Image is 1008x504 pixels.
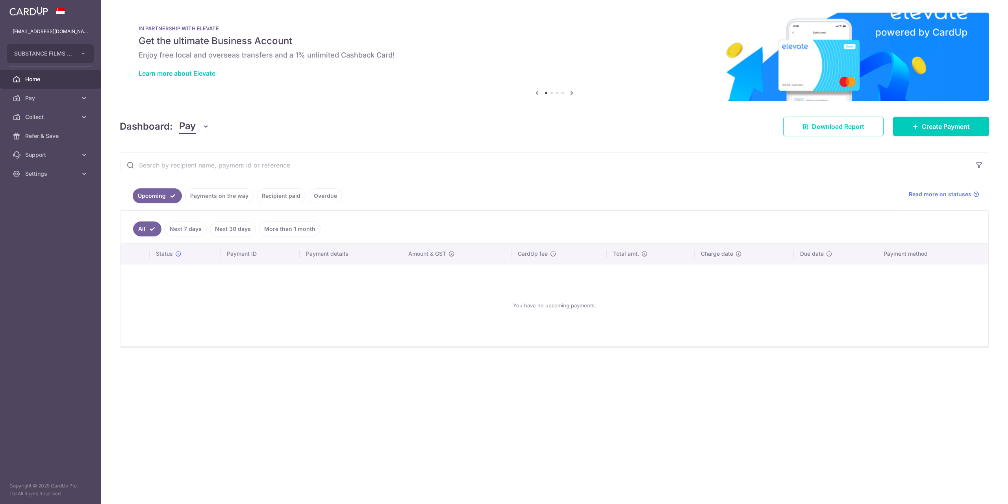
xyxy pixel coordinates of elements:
[25,170,77,178] span: Settings
[14,50,72,58] span: SUBSTANCE FILMS PTE. LTD.
[7,44,94,63] button: SUBSTANCE FILMS PTE. LTD.
[257,188,306,203] a: Recipient paid
[139,69,215,77] a: Learn more about Elevate
[25,151,77,159] span: Support
[701,250,733,258] span: Charge date
[133,188,182,203] a: Upcoming
[909,190,979,198] a: Read more on statuses
[893,117,989,136] a: Create Payment
[25,75,77,83] span: Home
[877,244,988,264] th: Payment method
[9,6,48,16] img: CardUp
[13,28,88,35] p: [EMAIL_ADDRESS][DOMAIN_NAME]
[179,119,196,134] span: Pay
[812,122,864,131] span: Download Report
[120,119,173,134] h4: Dashboard:
[25,94,77,102] span: Pay
[922,122,970,131] span: Create Payment
[25,132,77,140] span: Refer & Save
[309,188,342,203] a: Overdue
[408,250,446,258] span: Amount & GST
[130,271,979,340] div: You have no upcoming payments.
[120,13,989,101] img: Renovation banner
[210,221,256,236] a: Next 30 days
[259,221,321,236] a: More than 1 month
[909,190,971,198] span: Read more on statuses
[613,250,639,258] span: Total amt.
[518,250,548,258] span: CardUp fee
[185,188,254,203] a: Payments on the way
[300,244,402,264] th: Payment details
[25,113,77,121] span: Collect
[139,50,970,60] h6: Enjoy free local and overseas transfers and a 1% unlimited Cashback Card!
[156,250,173,258] span: Status
[133,221,161,236] a: All
[220,244,300,264] th: Payment ID
[165,221,207,236] a: Next 7 days
[783,117,884,136] a: Download Report
[179,119,209,134] button: Pay
[120,153,970,178] input: Search by recipient name, payment id or reference
[139,25,970,32] p: IN PARTNERSHIP WITH ELEVATE
[139,35,970,47] h5: Get the ultimate Business Account
[800,250,824,258] span: Due date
